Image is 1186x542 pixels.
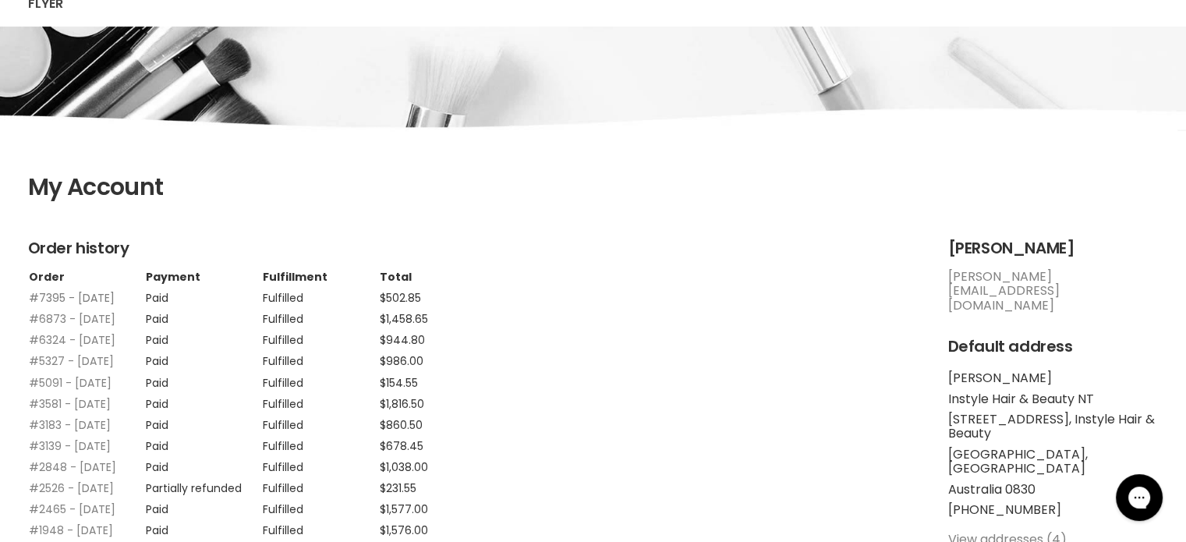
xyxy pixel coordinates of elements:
[262,326,379,347] td: Fulfilled
[29,459,116,475] a: #2848 - [DATE]
[145,411,262,432] td: Paid
[145,390,262,411] td: Paid
[145,270,262,284] th: Payment
[29,438,111,454] a: #3139 - [DATE]
[145,495,262,516] td: Paid
[262,347,379,368] td: Fulfilled
[379,270,496,284] th: Total
[380,501,428,517] span: $1,577.00
[28,174,1159,201] h1: My Account
[948,371,1159,385] li: [PERSON_NAME]
[948,239,1159,257] h2: [PERSON_NAME]
[262,411,379,432] td: Fulfilled
[380,290,421,306] span: $502.85
[262,516,379,537] td: Fulfilled
[948,503,1159,517] li: [PHONE_NUMBER]
[380,396,424,412] span: $1,816.50
[262,474,379,495] td: Fulfilled
[948,338,1159,356] h2: Default address
[262,390,379,411] td: Fulfilled
[29,332,115,348] a: #6324 - [DATE]
[29,417,111,433] a: #3183 - [DATE]
[380,353,423,369] span: $986.00
[380,417,423,433] span: $860.50
[145,516,262,537] td: Paid
[28,270,145,284] th: Order
[29,396,111,412] a: #3581 - [DATE]
[262,495,379,516] td: Fulfilled
[145,474,262,495] td: Partially refunded
[380,311,428,327] span: $1,458.65
[145,347,262,368] td: Paid
[29,501,115,517] a: #2465 - [DATE]
[262,284,379,305] td: Fulfilled
[380,523,428,538] span: $1,576.00
[262,305,379,326] td: Fulfilled
[380,459,428,475] span: $1,038.00
[29,375,112,391] a: #5091 - [DATE]
[145,284,262,305] td: Paid
[29,353,114,369] a: #5327 - [DATE]
[145,432,262,453] td: Paid
[29,290,115,306] a: #7395 - [DATE]
[380,480,416,496] span: $231.55
[28,239,917,257] h2: Order history
[145,326,262,347] td: Paid
[145,369,262,390] td: Paid
[1108,469,1170,526] iframe: Gorgias live chat messenger
[145,453,262,474] td: Paid
[145,305,262,326] td: Paid
[29,311,115,327] a: #6873 - [DATE]
[29,480,114,496] a: #2526 - [DATE]
[948,448,1159,476] li: [GEOGRAPHIC_DATA], [GEOGRAPHIC_DATA]
[948,267,1060,314] a: [PERSON_NAME][EMAIL_ADDRESS][DOMAIN_NAME]
[948,483,1159,497] li: Australia 0830
[380,332,425,348] span: $944.80
[29,523,113,538] a: #1948 - [DATE]
[948,392,1159,406] li: Instyle Hair & Beauty NT
[380,438,423,454] span: $678.45
[262,270,379,284] th: Fulfillment
[948,413,1159,441] li: [STREET_ADDRESS], Instyle Hair & Beauty
[262,369,379,390] td: Fulfilled
[262,453,379,474] td: Fulfilled
[380,375,418,391] span: $154.55
[262,432,379,453] td: Fulfilled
